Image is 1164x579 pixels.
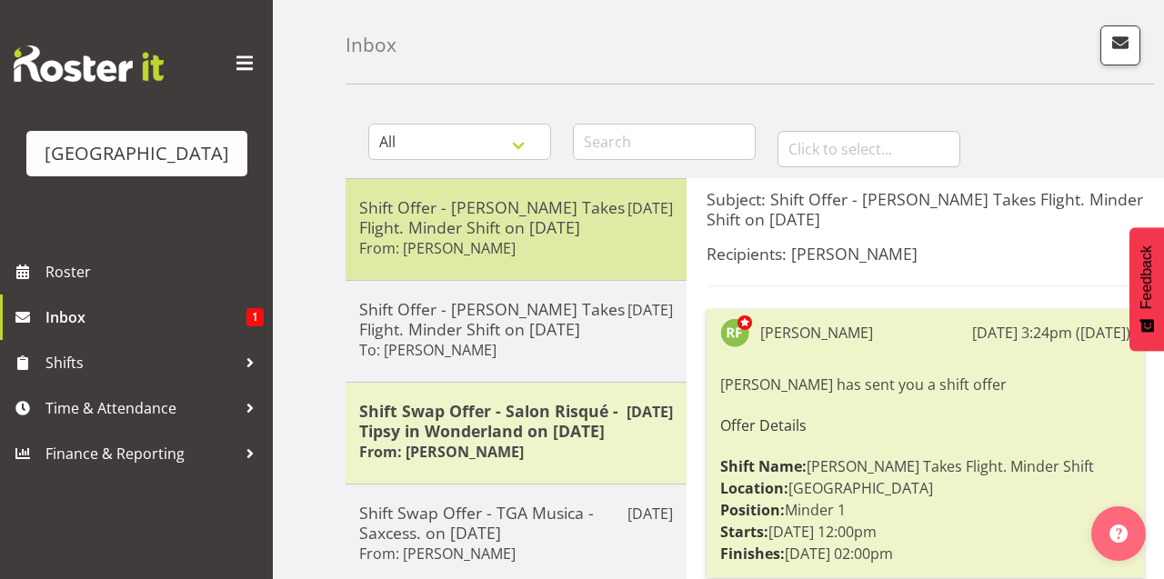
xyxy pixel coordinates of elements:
[720,456,807,476] strong: Shift Name:
[45,304,246,331] span: Inbox
[1129,227,1164,351] button: Feedback - Show survey
[720,369,1130,569] div: [PERSON_NAME] has sent you a shift offer [PERSON_NAME] Takes Flight. Minder Shift [GEOGRAPHIC_DAT...
[359,544,516,563] h6: From: [PERSON_NAME]
[45,349,236,376] span: Shifts
[720,318,749,347] img: richard-freeman9074.jpg
[359,401,673,441] h5: Shift Swap Offer - Salon Risqué - Tipsy in Wonderland on [DATE]
[720,478,788,498] strong: Location:
[778,131,960,167] input: Click to select...
[720,500,785,520] strong: Position:
[45,140,229,167] div: [GEOGRAPHIC_DATA]
[359,299,673,339] h5: Shift Offer - [PERSON_NAME] Takes Flight. Minder Shift on [DATE]
[346,35,396,55] h4: Inbox
[45,258,264,285] span: Roster
[627,503,673,524] p: [DATE]
[359,503,673,543] h5: Shift Swap Offer - TGA Musica - Saxcess. on [DATE]
[359,443,524,461] h6: From: [PERSON_NAME]
[246,308,264,326] span: 1
[720,544,785,564] strong: Finishes:
[627,197,673,219] p: [DATE]
[1139,245,1155,309] span: Feedback
[720,522,768,542] strong: Starts:
[720,417,1130,434] h6: Offer Details
[45,440,236,467] span: Finance & Reporting
[760,322,873,344] div: [PERSON_NAME]
[707,244,1144,264] h5: Recipients: [PERSON_NAME]
[972,322,1130,344] div: [DATE] 3:24pm ([DATE])
[45,394,236,422] span: Time & Attendance
[359,239,516,257] h6: From: [PERSON_NAME]
[627,299,673,321] p: [DATE]
[14,45,164,82] img: Rosterit website logo
[359,197,673,237] h5: Shift Offer - [PERSON_NAME] Takes Flight. Minder Shift on [DATE]
[1109,524,1128,543] img: help-xxl-2.png
[707,189,1144,229] h5: Subject: Shift Offer - [PERSON_NAME] Takes Flight. Minder Shift on [DATE]
[627,401,673,423] p: [DATE]
[359,341,497,359] h6: To: [PERSON_NAME]
[573,124,756,160] input: Search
